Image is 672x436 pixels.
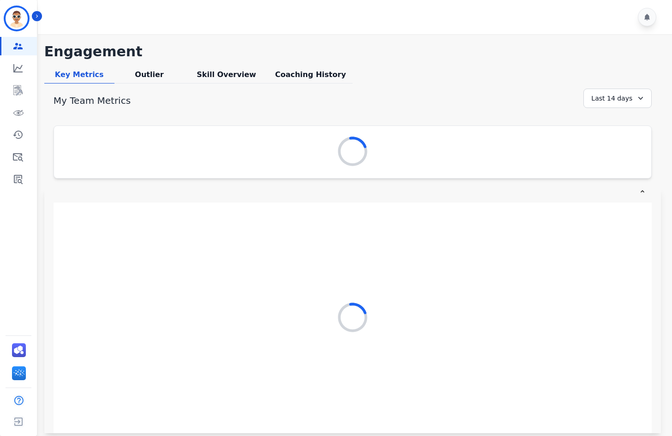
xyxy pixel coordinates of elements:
div: Skill Overview [184,69,268,84]
img: Bordered avatar [6,7,28,30]
div: Coaching History [269,69,353,84]
div: Key Metrics [44,69,114,84]
h1: My Team Metrics [54,94,131,107]
div: Outlier [114,69,185,84]
div: Last 14 days [583,89,652,108]
h1: Engagement [44,43,661,60]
